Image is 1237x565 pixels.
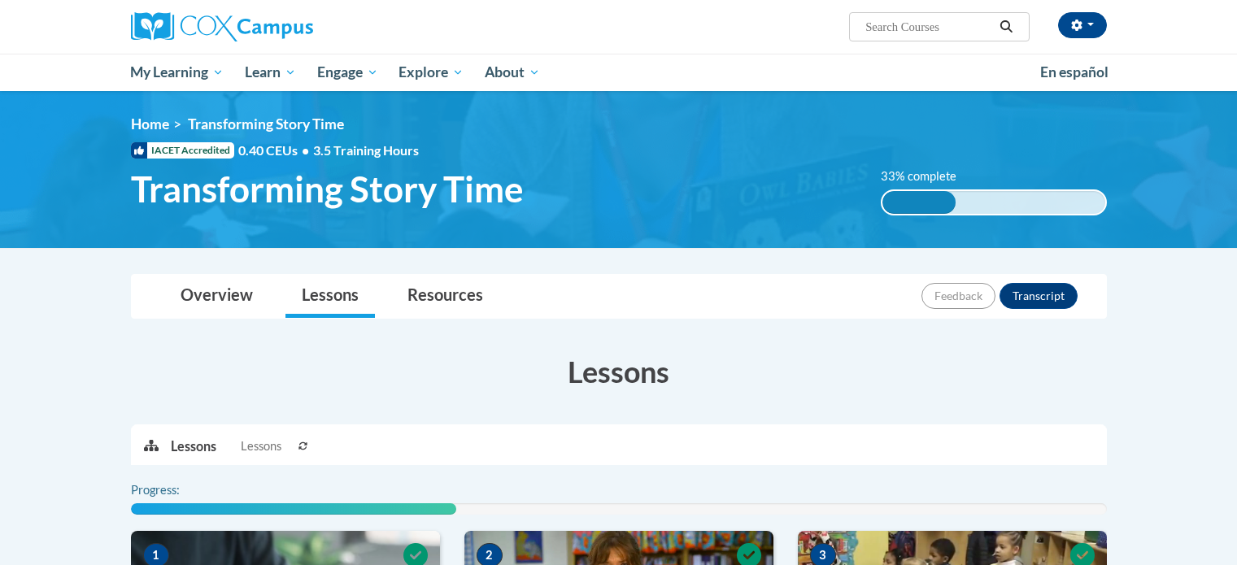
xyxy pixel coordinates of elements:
a: Overview [164,275,269,318]
input: Search Courses [864,17,994,37]
a: Engage [307,54,389,91]
a: My Learning [120,54,235,91]
a: Cox Campus [131,12,440,41]
span: Learn [245,63,296,82]
span: En español [1040,63,1109,80]
span: • [302,142,309,158]
div: 33% complete [882,191,956,214]
span: IACET Accredited [131,142,234,159]
span: Transforming Story Time [131,167,524,211]
h3: Lessons [131,351,1107,392]
a: Home [131,115,169,133]
span: 3.5 Training Hours [313,142,419,158]
button: Feedback [921,283,995,309]
a: Lessons [285,275,375,318]
span: About [485,63,540,82]
span: Engage [317,63,378,82]
button: Account Settings [1058,12,1107,38]
p: Lessons [171,437,216,455]
span: Explore [399,63,464,82]
span: 0.40 CEUs [238,141,313,159]
a: Explore [388,54,474,91]
a: Learn [234,54,307,91]
div: Main menu [107,54,1131,91]
label: Progress: [131,481,224,499]
label: 33% complete [881,167,974,185]
span: Lessons [241,437,281,455]
a: About [474,54,551,91]
button: Transcript [1000,283,1078,309]
a: Resources [391,275,499,318]
span: Transforming Story Time [188,115,344,133]
span: My Learning [130,63,224,82]
img: Cox Campus [131,12,313,41]
a: En español [1030,55,1119,89]
button: Search [994,17,1018,37]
